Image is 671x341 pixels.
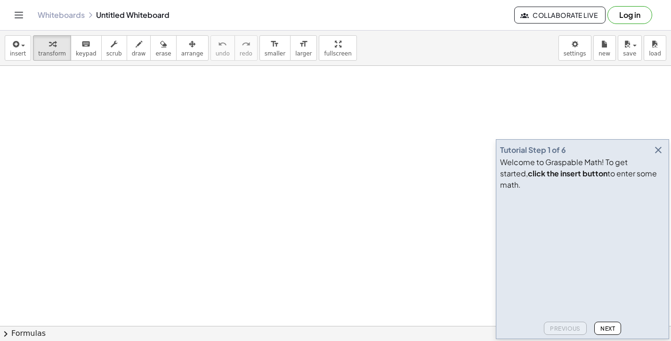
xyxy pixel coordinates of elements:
button: fullscreen [319,35,356,61]
span: smaller [265,50,285,57]
button: new [593,35,616,61]
i: redo [242,39,251,50]
span: insert [10,50,26,57]
span: larger [295,50,312,57]
span: redo [240,50,252,57]
button: keyboardkeypad [71,35,102,61]
div: Welcome to Graspable Math! To get started, to enter some math. [500,157,665,190]
span: undo [216,50,230,57]
span: Next [600,325,615,332]
button: Next [594,322,621,335]
span: transform [38,50,66,57]
i: format_size [299,39,308,50]
i: undo [218,39,227,50]
button: draw [127,35,151,61]
button: undoundo [210,35,235,61]
span: new [598,50,610,57]
button: redoredo [234,35,258,61]
span: draw [132,50,146,57]
button: Toggle navigation [11,8,26,23]
span: load [649,50,661,57]
div: Tutorial Step 1 of 6 [500,144,566,156]
button: load [644,35,666,61]
button: format_sizesmaller [259,35,291,61]
span: fullscreen [324,50,351,57]
span: Collaborate Live [522,11,598,19]
a: Whiteboards [38,10,85,20]
button: scrub [101,35,127,61]
i: format_size [270,39,279,50]
button: erase [150,35,176,61]
span: arrange [181,50,203,57]
button: Log in [607,6,652,24]
button: arrange [176,35,209,61]
button: format_sizelarger [290,35,317,61]
span: keypad [76,50,97,57]
button: insert [5,35,31,61]
span: scrub [106,50,122,57]
span: erase [155,50,171,57]
button: Collaborate Live [514,7,606,24]
button: save [618,35,642,61]
button: settings [558,35,591,61]
b: click the insert button [528,168,607,178]
button: transform [33,35,71,61]
span: save [623,50,636,57]
i: keyboard [81,39,90,50]
span: settings [564,50,586,57]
